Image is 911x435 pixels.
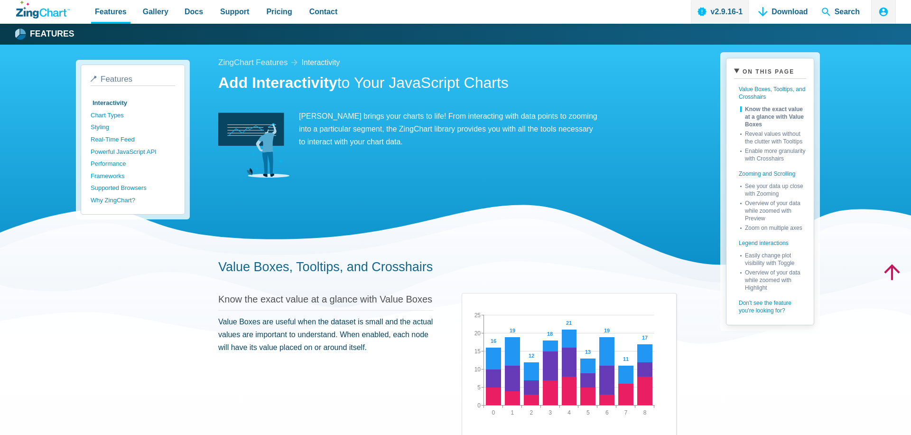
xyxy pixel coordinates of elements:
a: ZingChart Logo. Click to return to the homepage [16,1,70,19]
a: Why ZingChart? [91,194,175,207]
summary: On This Page [734,66,806,79]
span: Pricing [266,5,292,18]
span: Features [101,75,132,84]
a: Powerful JavaScript API [91,146,175,158]
a: Styling [91,121,175,133]
a: Chart Types [91,109,175,122]
a: Overview of your data while zoomed with Highlight [740,267,806,292]
a: interactivity [301,56,340,69]
a: Supported Browsers [91,182,175,194]
a: Reveal values without the clutter with Tooltips [740,128,806,145]
a: Zooming and Scrolling [734,162,806,180]
span: Features [95,5,127,18]
a: Know the exact value at a glance with Value Boxes [218,294,432,304]
strong: Features [30,30,74,38]
a: Know the exact value at a glance with Value Boxes [740,104,806,128]
h1: to Your JavaScript Charts [218,73,677,95]
span: Contact [309,5,338,18]
a: Overview of your data while zoomed with Preview [740,198,806,222]
a: Enable more granularity with Crosshairs [740,145,806,162]
a: Real-Time Feed [91,133,175,146]
strong: Add Interactivity [218,74,337,91]
a: Value Boxes, Tooltips, and Crosshairs [218,260,433,274]
p: Value Boxes are useful when the dataset is small and the actual values are important to understan... [218,315,433,354]
a: Features [91,75,175,86]
a: Easily change plot visibility with Toggle [740,250,806,267]
a: ZingChart Features [218,56,288,70]
img: Interactivity Image [218,110,289,181]
a: Performance [91,158,175,170]
span: Docs [185,5,203,18]
a: Value Boxes, Tooltips, and Crosshairs [734,83,806,104]
a: Don't see the feature you're looking for? [734,292,806,317]
a: See your data up close with Zooming [740,180,806,198]
a: Frameworks [91,170,175,182]
a: Zoom on multiple axes [740,222,806,232]
a: Interactivity [91,97,175,109]
a: Legend interactions [734,232,806,250]
span: Support [220,5,249,18]
a: Features [16,27,74,41]
p: [PERSON_NAME] brings your charts to life! From interacting with data points to zooming into a par... [218,110,598,149]
span: Gallery [143,5,168,18]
